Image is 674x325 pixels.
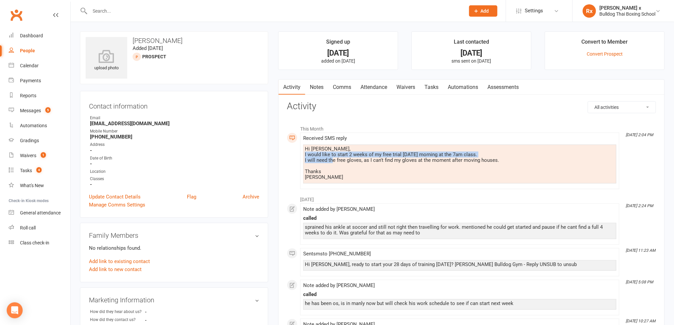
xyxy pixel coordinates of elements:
[20,108,41,113] div: Messages
[20,138,39,143] div: Gradings
[20,78,41,83] div: Payments
[8,7,25,23] a: Clubworx
[20,183,44,188] div: What's New
[20,240,49,245] div: Class check-in
[481,8,489,14] span: Add
[90,309,145,315] div: How did they hear about us?
[303,206,616,212] div: Note added by [PERSON_NAME]
[287,122,656,133] li: This Month
[9,28,70,43] a: Dashboard
[285,58,392,64] p: added on [DATE]
[90,134,259,140] strong: [PHONE_NUMBER]
[90,121,259,127] strong: [EMAIL_ADDRESS][DOMAIN_NAME]
[89,100,259,110] h3: Contact information
[142,54,166,59] snap: prospect
[90,161,259,167] strong: -
[89,257,150,265] a: Add link to existing contact
[90,176,259,182] div: Classes
[9,73,70,88] a: Payments
[303,283,616,288] div: Note added by [PERSON_NAME]
[20,225,36,230] div: Roll call
[9,205,70,220] a: General attendance kiosk mode
[89,193,141,201] a: Update Contact Details
[88,6,461,16] input: Search...
[9,43,70,58] a: People
[90,148,259,154] strong: -
[587,51,623,57] a: Convert Prospect
[582,38,628,50] div: Convert to Member
[469,5,497,17] button: Add
[89,296,259,304] h3: Marketing Information
[86,50,127,72] div: upload photo
[599,5,655,11] div: [PERSON_NAME] x
[9,148,70,163] a: Waivers 1
[20,93,36,98] div: Reports
[36,167,42,173] span: 4
[626,133,653,137] i: [DATE] 2:04 PM
[9,103,70,118] a: Messages 5
[20,153,36,158] div: Waivers
[133,45,163,51] time: Added [DATE]
[443,80,483,95] a: Automations
[305,224,615,236] div: sprained his ankle at soccer and still not right then travelling for work. mentioned he could get...
[287,192,656,203] li: [DATE]
[392,80,420,95] a: Waivers
[483,80,523,95] a: Assessments
[303,215,616,221] div: called
[20,48,35,53] div: People
[89,244,259,252] p: No relationships found.
[454,38,489,50] div: Last contacted
[626,203,653,208] i: [DATE] 2:24 PM
[90,128,259,135] div: Mobile Number
[626,319,656,323] i: [DATE] 10:27 AM
[20,210,61,215] div: General attendance
[243,193,259,201] a: Archive
[305,80,328,95] a: Notes
[285,50,392,57] div: [DATE]
[420,80,443,95] a: Tasks
[303,292,616,297] div: called
[20,168,32,173] div: Tasks
[279,80,305,95] a: Activity
[90,317,145,323] div: How did they contact us?
[305,146,615,180] div: Hi [PERSON_NAME], I would like to start 2 weeks of my free trial [DATE] morning at the 7am class....
[626,248,656,253] i: [DATE] 11:23 AM
[326,38,350,50] div: Signed up
[20,123,47,128] div: Automations
[626,280,653,284] i: [DATE] 5:08 PM
[9,58,70,73] a: Calendar
[599,11,655,17] div: Bulldog Thai Boxing School
[9,220,70,235] a: Roll call
[45,107,51,113] span: 5
[89,232,259,239] h3: Family Members
[145,318,183,323] strong: -
[9,163,70,178] a: Tasks 4
[305,262,615,267] div: Hi [PERSON_NAME], ready to start your 28 days of training [DATE]? [PERSON_NAME] Bulldog Gym - Rep...
[9,178,70,193] a: What's New
[583,4,596,18] div: Rx
[86,37,263,44] h3: [PERSON_NAME]
[9,133,70,148] a: Gradings
[9,118,70,133] a: Automations
[287,101,656,112] h3: Activity
[303,251,371,257] span: Sent sms to [PHONE_NUMBER]
[41,152,46,158] span: 1
[89,201,145,209] a: Manage Comms Settings
[145,309,183,314] strong: -
[305,301,615,306] div: he has been os, is in manly now but will check his work schedule to see if can start next week
[356,80,392,95] a: Attendance
[90,155,259,162] div: Date of Birth
[20,33,43,38] div: Dashboard
[90,142,259,148] div: Address
[303,136,616,141] div: Received SMS reply
[328,80,356,95] a: Comms
[9,88,70,103] a: Reports
[20,63,39,68] div: Calendar
[187,193,196,201] a: Flag
[90,181,259,187] strong: -
[418,58,525,64] p: sms sent on [DATE]
[9,235,70,250] a: Class kiosk mode
[525,3,543,18] span: Settings
[418,50,525,57] div: [DATE]
[89,265,142,273] a: Add link to new contact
